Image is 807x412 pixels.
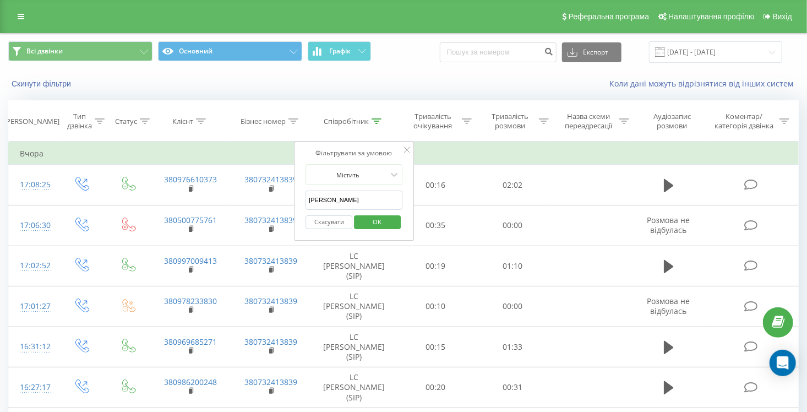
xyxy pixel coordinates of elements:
[164,337,217,347] a: 380969685271
[115,117,137,126] div: Статус
[164,256,217,266] a: 380997009413
[354,215,401,229] button: OK
[20,255,47,277] div: 17:02:52
[306,148,402,159] div: Фільтрувати за умовою
[311,327,397,367] td: LC [PERSON_NAME] (SIP)
[244,215,297,225] a: 380732413839
[306,191,402,210] input: Введіть значення
[308,41,371,61] button: Графік
[329,47,351,55] span: Графік
[362,213,393,230] span: OK
[397,205,475,246] td: 00:35
[440,42,557,62] input: Пошук за номером
[397,286,475,327] td: 00:10
[8,41,152,61] button: Всі дзвінки
[244,337,297,347] a: 380732413839
[244,296,297,306] a: 380732413839
[609,78,799,89] a: Коли дані можуть відрізнятися вiд інших систем
[397,165,475,205] td: 00:16
[244,377,297,387] a: 380732413839
[244,174,297,185] a: 380732413839
[647,296,690,316] span: Розмова не відбулась
[324,117,369,126] div: Співробітник
[569,12,650,21] span: Реферальна програма
[164,377,217,387] a: 380986200248
[311,286,397,327] td: LC [PERSON_NAME] (SIP)
[668,12,754,21] span: Налаштування профілю
[712,112,777,131] div: Коментар/категорія дзвінка
[172,117,193,126] div: Клієнт
[475,286,552,327] td: 00:00
[562,42,621,62] button: Експорт
[158,41,302,61] button: Основний
[20,377,47,398] div: 16:27:17
[67,112,92,131] div: Тип дзвінка
[4,117,60,126] div: [PERSON_NAME]
[475,246,552,286] td: 01:10
[475,165,552,205] td: 02:02
[20,296,47,317] div: 17:01:27
[397,246,475,286] td: 00:19
[164,296,217,306] a: 380978233830
[20,215,47,236] div: 17:06:30
[20,174,47,196] div: 17:08:25
[9,143,799,165] td: Вчора
[770,350,796,376] div: Open Intercom Messenger
[397,367,475,408] td: 00:20
[475,367,552,408] td: 00:31
[241,117,286,126] div: Бізнес номер
[311,367,397,408] td: LC [PERSON_NAME] (SIP)
[20,336,47,357] div: 16:31:12
[773,12,792,21] span: Вихід
[26,47,63,56] span: Всі дзвінки
[561,112,617,131] div: Назва схеми переадресації
[164,174,217,185] a: 380976610373
[475,327,552,367] td: 01:33
[484,112,536,131] div: Тривалість розмови
[475,205,552,246] td: 00:00
[407,112,459,131] div: Тривалість очікування
[8,79,77,89] button: Скинути фільтри
[642,112,704,131] div: Аудіозапис розмови
[306,215,352,229] button: Скасувати
[164,215,217,225] a: 380500775761
[397,327,475,367] td: 00:15
[647,215,690,235] span: Розмова не відбулась
[244,256,297,266] a: 380732413839
[311,246,397,286] td: LC [PERSON_NAME] (SIP)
